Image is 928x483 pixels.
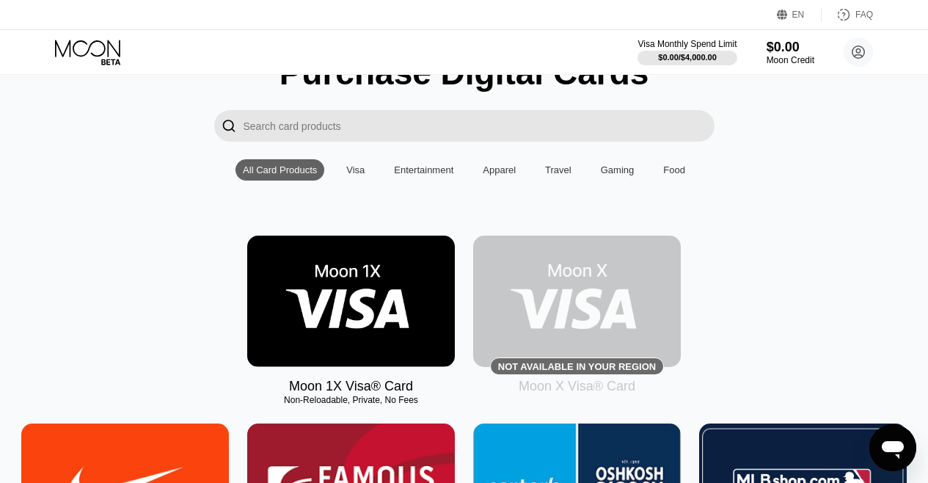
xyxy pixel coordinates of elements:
div: $0.00Moon Credit [767,40,814,65]
div: Travel [538,159,579,181]
div: $0.00 / $4,000.00 [658,53,717,62]
div: Apparel [475,159,523,181]
div: Non-Reloadable, Private, No Fees [247,395,455,405]
div: FAQ [822,7,873,22]
div: FAQ [855,10,873,20]
div: Gaming [593,159,642,181]
div: EN [792,10,805,20]
div: Entertainment [387,159,461,181]
div: Gaming [601,164,635,175]
div: Moon Credit [767,55,814,65]
div: Visa [346,164,365,175]
div:  [214,110,244,142]
div: Visa Monthly Spend Limit$0.00/$4,000.00 [637,39,737,65]
div: Travel [545,164,571,175]
iframe: Button to launch messaging window [869,424,916,471]
div: Entertainment [394,164,453,175]
div: Moon 1X Visa® Card [289,379,413,394]
div: Not available in your region [498,361,656,372]
div: Food [656,159,693,181]
div: Not available in your region [473,236,681,367]
div: Visa [339,159,372,181]
div:  [222,117,236,134]
div: EN [777,7,822,22]
div: Apparel [483,164,516,175]
div: $0.00 [767,40,814,55]
div: All Card Products [235,159,324,181]
div: Visa Monthly Spend Limit [637,39,737,49]
input: Search card products [244,110,715,142]
div: All Card Products [243,164,317,175]
div: Food [663,164,685,175]
div: Moon X Visa® Card [519,379,635,394]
